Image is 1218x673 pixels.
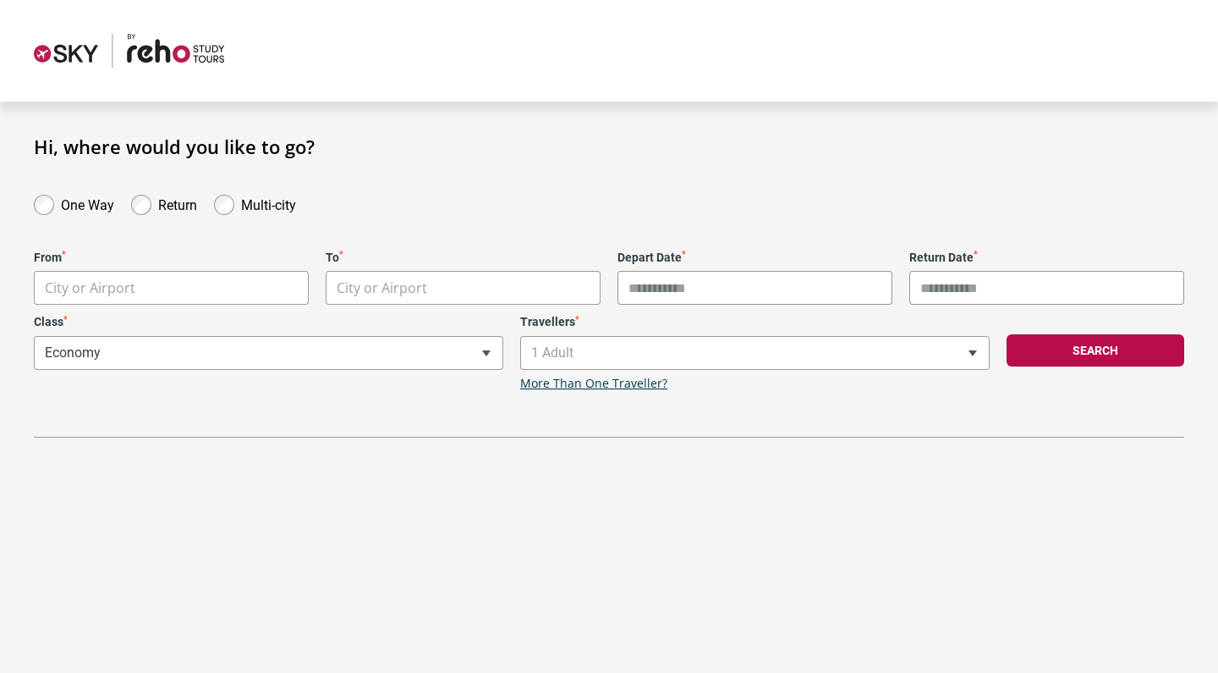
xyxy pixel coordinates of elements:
[1007,334,1184,367] button: Search
[520,377,667,391] a: More Than One Traveller?
[520,315,990,329] label: Travellers
[35,337,502,369] span: Economy
[241,193,296,213] label: Multi-city
[61,193,114,213] label: One Way
[326,272,600,305] span: City or Airport
[326,251,601,265] label: To
[34,135,1184,157] h1: Hi, where would you like to go?
[326,271,601,305] span: City or Airport
[521,337,989,369] span: 1 Adult
[617,251,892,265] label: Depart Date
[158,193,197,213] label: Return
[520,336,990,370] span: 1 Adult
[35,272,308,305] span: City or Airport
[34,251,309,265] label: From
[34,271,309,305] span: City or Airport
[34,315,503,329] label: Class
[337,279,427,297] span: City or Airport
[34,336,503,370] span: Economy
[909,251,1184,265] label: Return Date
[45,279,135,297] span: City or Airport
